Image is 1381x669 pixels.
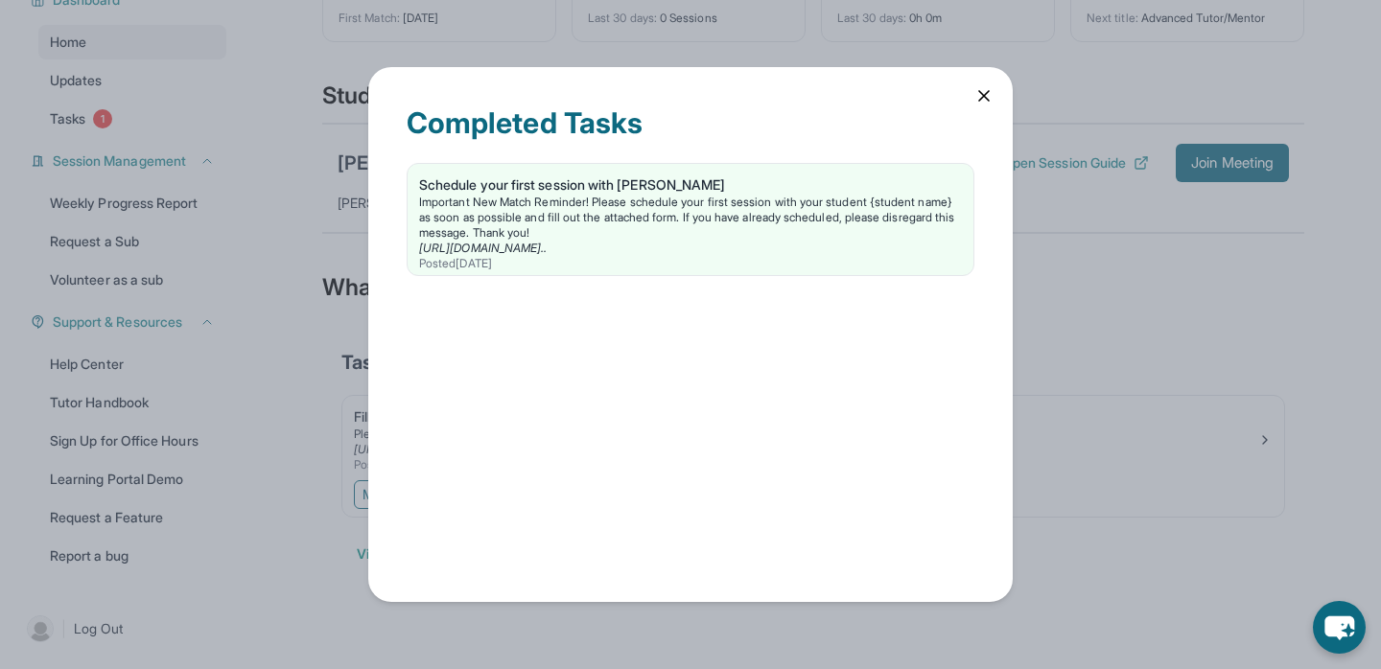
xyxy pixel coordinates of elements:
[419,256,962,271] div: Posted [DATE]
[408,164,973,275] a: Schedule your first session with [PERSON_NAME]Important New Match Reminder! Please schedule your ...
[419,195,962,241] div: Important New Match Reminder! Please schedule your first session with your student {student name}...
[407,105,974,163] div: Completed Tasks
[419,175,962,195] div: Schedule your first session with [PERSON_NAME]
[419,241,547,255] a: [URL][DOMAIN_NAME]..
[1313,601,1366,654] button: chat-button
